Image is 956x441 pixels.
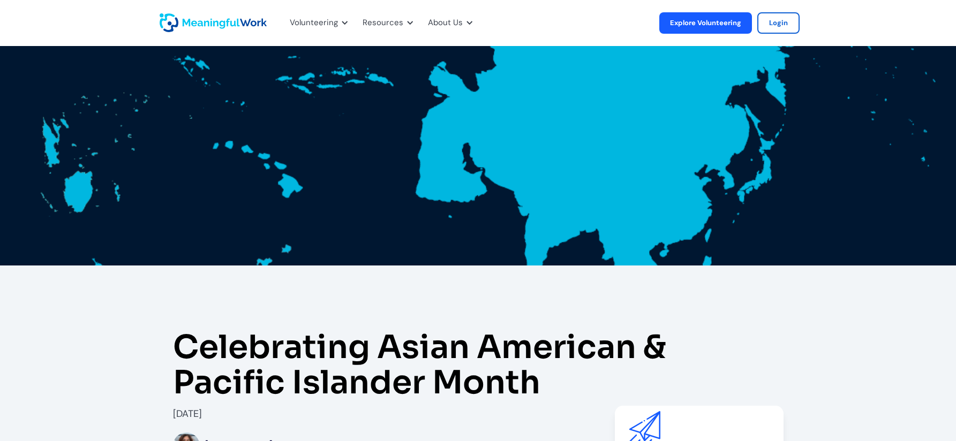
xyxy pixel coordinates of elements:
[160,13,186,32] a: home
[421,5,476,41] div: About Us
[659,12,752,34] a: Explore Volunteering
[283,5,351,41] div: Volunteering
[290,16,338,30] div: Volunteering
[757,12,800,34] a: Login
[363,16,403,30] div: Resources
[428,16,463,30] div: About Us
[173,406,594,422] div: [DATE]
[356,5,416,41] div: Resources
[173,330,784,400] h1: Celebrating Asian American & Pacific Islander Month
